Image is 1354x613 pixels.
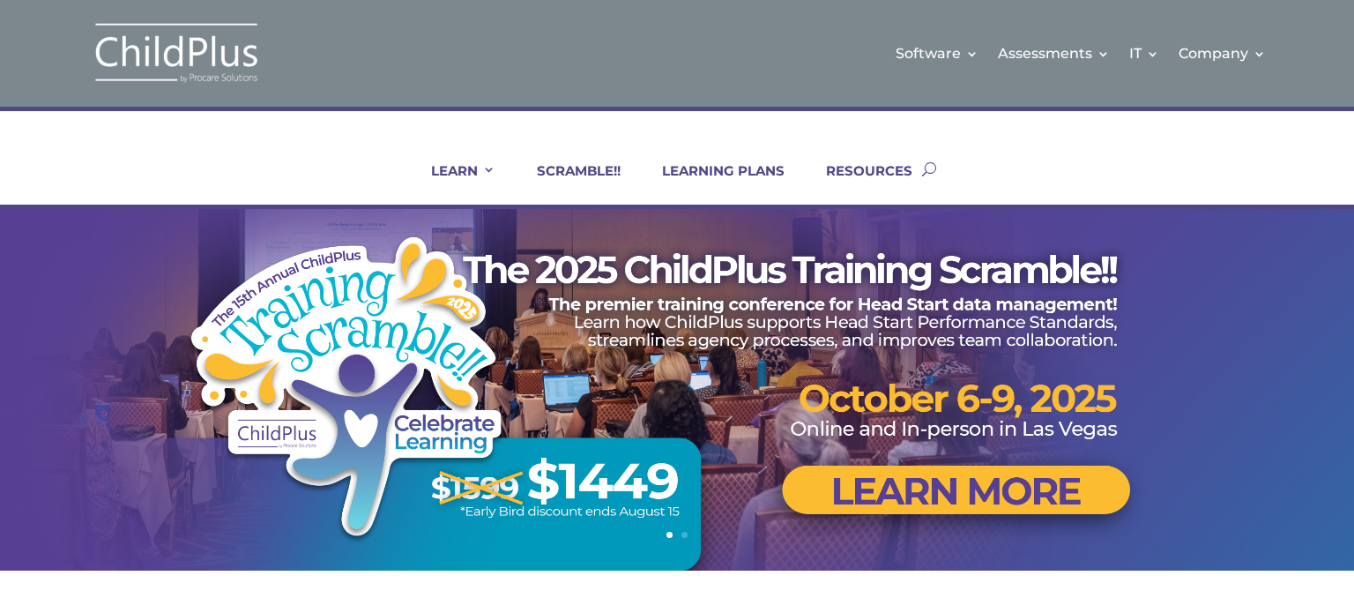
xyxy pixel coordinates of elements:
[804,162,912,205] a: RESOURCES
[409,162,495,205] a: LEARN
[640,162,785,205] a: LEARNING PLANS
[666,532,673,538] a: 1
[998,18,1110,89] a: Assessments
[681,532,688,538] a: 2
[1179,18,1266,89] a: Company
[1129,18,1159,89] a: IT
[896,18,978,89] a: Software
[515,162,621,205] a: SCRAMBLE!!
